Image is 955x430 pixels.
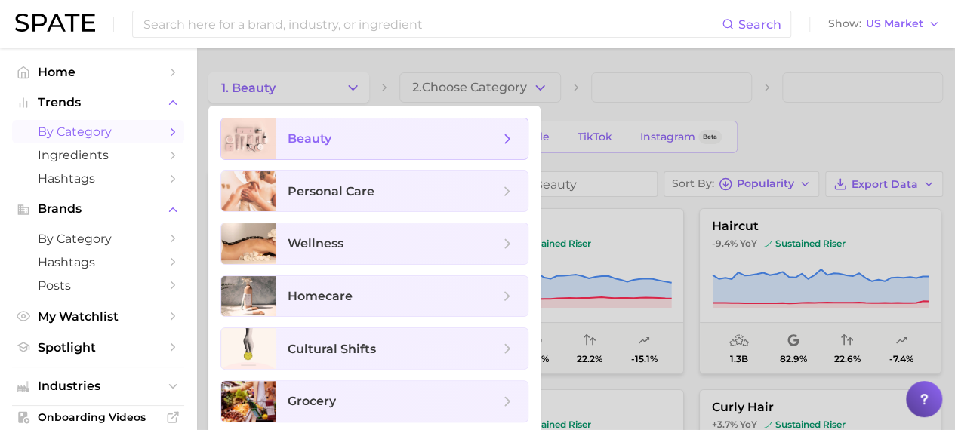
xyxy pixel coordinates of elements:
[288,236,343,250] span: wellness
[828,20,861,28] span: Show
[288,342,376,356] span: cultural shifts
[38,124,159,139] span: by Category
[38,278,159,293] span: Posts
[38,255,159,269] span: Hashtags
[12,336,184,359] a: Spotlight
[12,91,184,114] button: Trends
[38,309,159,324] span: My Watchlist
[12,406,184,428] a: Onboarding Videos
[15,14,95,32] img: SPATE
[38,410,159,424] span: Onboarding Videos
[12,274,184,297] a: Posts
[12,375,184,398] button: Industries
[38,232,159,246] span: by Category
[12,143,184,167] a: Ingredients
[12,60,184,84] a: Home
[38,202,159,216] span: Brands
[288,289,353,303] span: homecare
[142,11,722,37] input: Search here for a brand, industry, or ingredient
[288,131,331,146] span: beauty
[12,198,184,220] button: Brands
[38,65,159,79] span: Home
[12,305,184,328] a: My Watchlist
[824,14,944,34] button: ShowUS Market
[38,96,159,109] span: Trends
[288,184,374,198] span: personal care
[38,148,159,162] span: Ingredients
[288,394,336,408] span: grocery
[738,17,781,32] span: Search
[12,120,184,143] a: by Category
[38,340,159,355] span: Spotlight
[12,227,184,250] a: by Category
[12,250,184,274] a: Hashtags
[866,20,923,28] span: US Market
[12,167,184,190] a: Hashtags
[38,171,159,186] span: Hashtags
[38,379,159,393] span: Industries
